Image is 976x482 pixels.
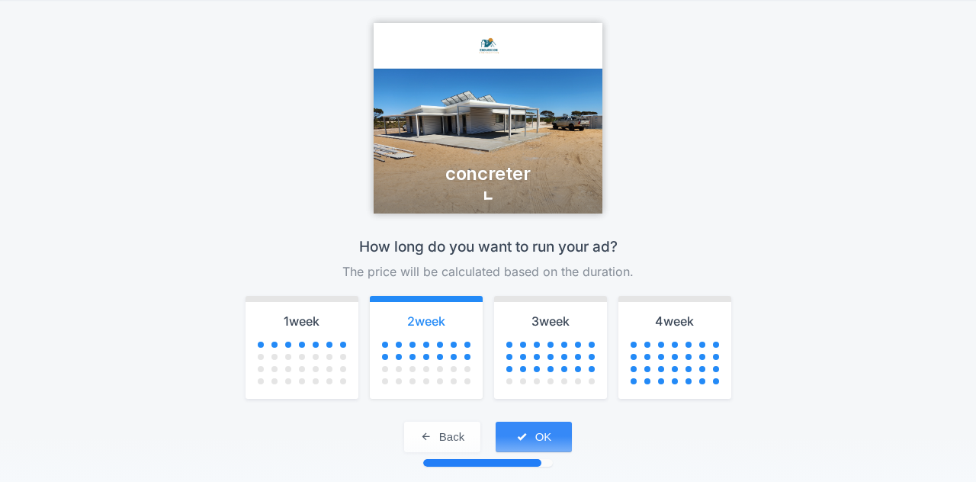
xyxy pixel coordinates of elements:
[496,422,572,452] button: OK
[404,422,480,452] button: Back
[244,236,732,270] h3: How long do you want to run your ad?
[494,296,607,335] span: 3 week
[618,296,731,335] span: 4 week
[297,262,679,281] h4: The price will be calculated based on the duration.
[370,296,483,335] span: 2 week
[246,296,358,335] span: 1 week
